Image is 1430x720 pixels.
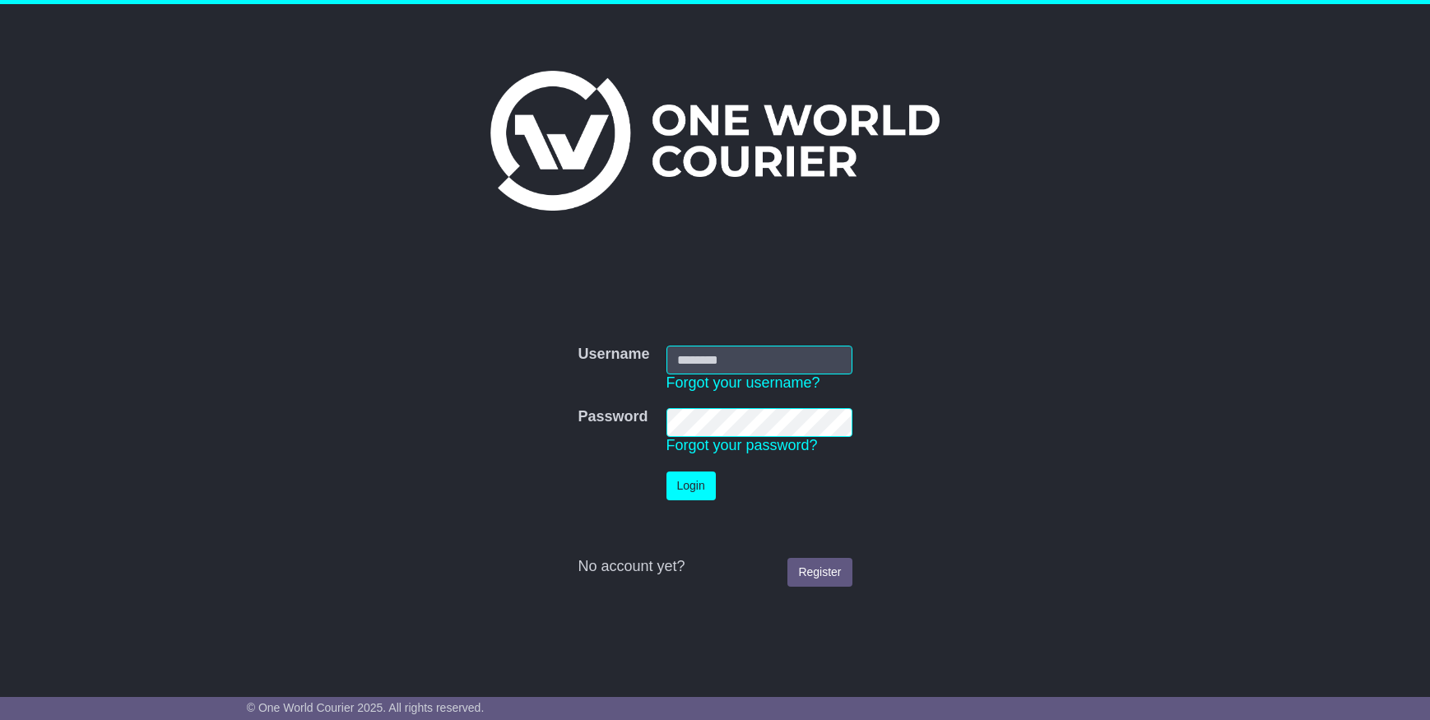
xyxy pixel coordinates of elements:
img: One World [490,71,940,211]
div: No account yet? [578,558,852,576]
span: © One World Courier 2025. All rights reserved. [247,701,485,714]
label: Password [578,408,648,426]
button: Login [666,471,716,500]
label: Username [578,346,649,364]
a: Forgot your username? [666,374,820,391]
a: Forgot your password? [666,437,818,453]
a: Register [787,558,852,587]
